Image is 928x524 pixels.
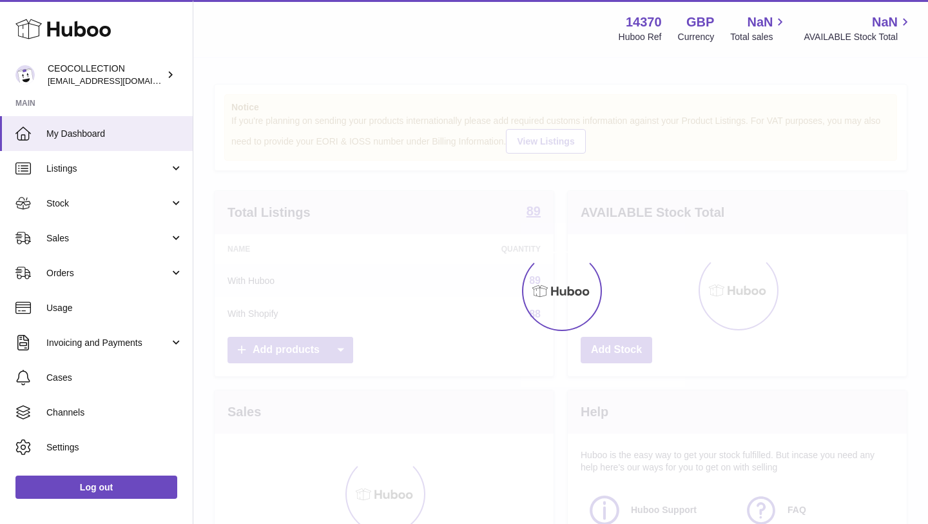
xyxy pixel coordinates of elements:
span: Sales [46,232,169,245]
span: My Dashboard [46,128,183,140]
a: NaN Total sales [730,14,788,43]
span: Total sales [730,31,788,43]
span: NaN [872,14,898,31]
span: NaN [747,14,773,31]
a: NaN AVAILABLE Stock Total [804,14,913,43]
span: Listings [46,163,169,175]
strong: GBP [686,14,714,31]
span: AVAILABLE Stock Total [804,31,913,43]
span: Usage [46,302,183,314]
span: Orders [46,267,169,279]
div: CEOCOLLECTION [48,63,164,87]
strong: 14370 [626,14,662,31]
div: Currency [678,31,715,43]
span: Invoicing and Payments [46,337,169,349]
span: Channels [46,407,183,419]
span: Settings [46,441,183,454]
span: Cases [46,372,183,384]
a: Log out [15,476,177,499]
img: jferguson@ceocollection.co.uk [15,65,35,85]
div: Huboo Ref [619,31,662,43]
span: Stock [46,197,169,210]
span: [EMAIL_ADDRESS][DOMAIN_NAME] [48,76,189,86]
